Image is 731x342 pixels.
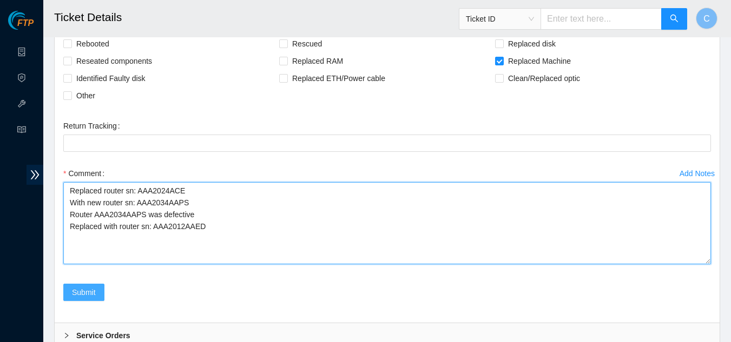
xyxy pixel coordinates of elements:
span: Reseated components [72,52,156,70]
span: Replaced ETH/Power cable [288,70,390,87]
span: Replaced disk [504,35,560,52]
button: C [696,8,717,29]
span: FTP [17,18,34,29]
label: Comment [63,165,109,182]
input: Enter text here... [541,8,662,30]
span: Rebooted [72,35,114,52]
button: Submit [63,284,104,301]
span: Replaced RAM [288,52,347,70]
span: read [17,120,26,142]
span: double-right [27,165,43,185]
span: Identified Faulty disk [72,70,150,87]
span: Submit [72,286,96,298]
span: Clean/Replaced optic [504,70,584,87]
button: Add Notes [679,165,715,182]
button: search [661,8,687,30]
a: Akamai TechnologiesFTP [8,19,34,33]
label: Return Tracking [63,117,124,135]
span: Ticket ID [466,11,534,27]
textarea: Comment [63,182,711,264]
span: Other [72,87,100,104]
div: Add Notes [680,170,715,177]
b: Service Orders [76,330,130,341]
img: Akamai Technologies [8,11,55,30]
input: Return Tracking [63,135,711,152]
span: Rescued [288,35,326,52]
span: right [63,332,70,339]
span: C [703,12,710,25]
span: search [670,14,679,24]
span: Replaced Machine [504,52,575,70]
